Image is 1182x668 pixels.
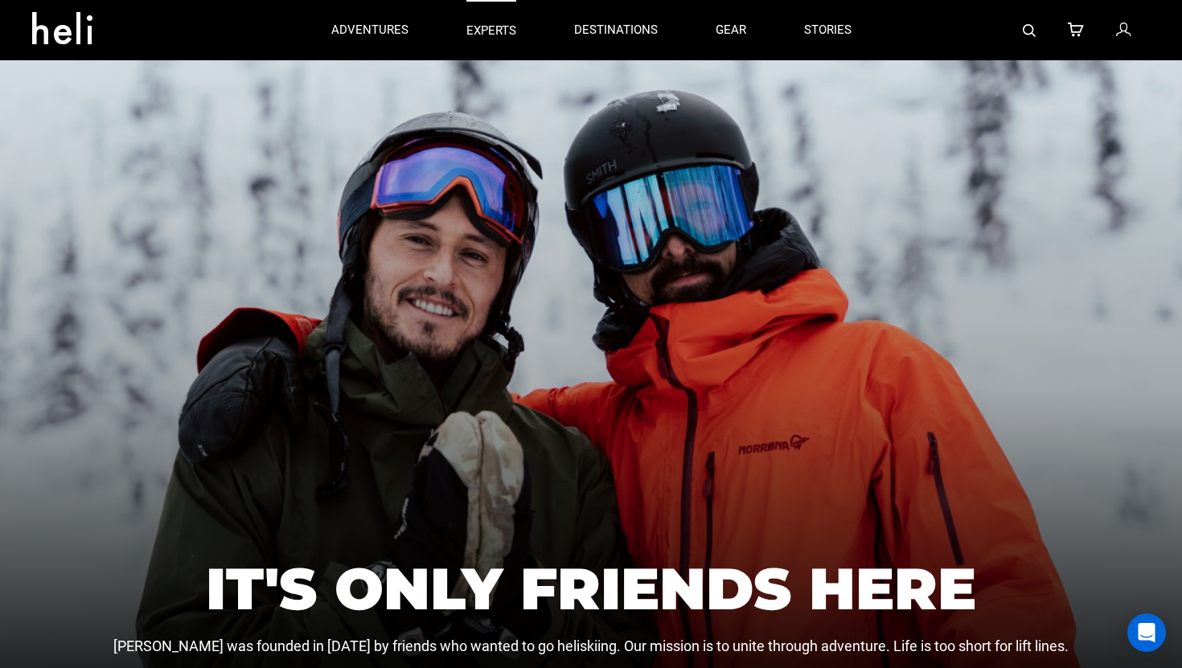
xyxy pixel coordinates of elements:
[466,23,516,39] p: experts
[331,22,408,39] p: adventures
[1127,613,1166,652] div: Open Intercom Messenger
[113,639,1069,654] p: [PERSON_NAME] was founded in [DATE] by friends who wanted to go heliskiing. Our mission is to uni...
[574,22,658,39] p: destinations
[206,550,976,627] h1: IT'S ONLY FRIENDS HERE
[1023,24,1036,37] img: search-bar-icon.svg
